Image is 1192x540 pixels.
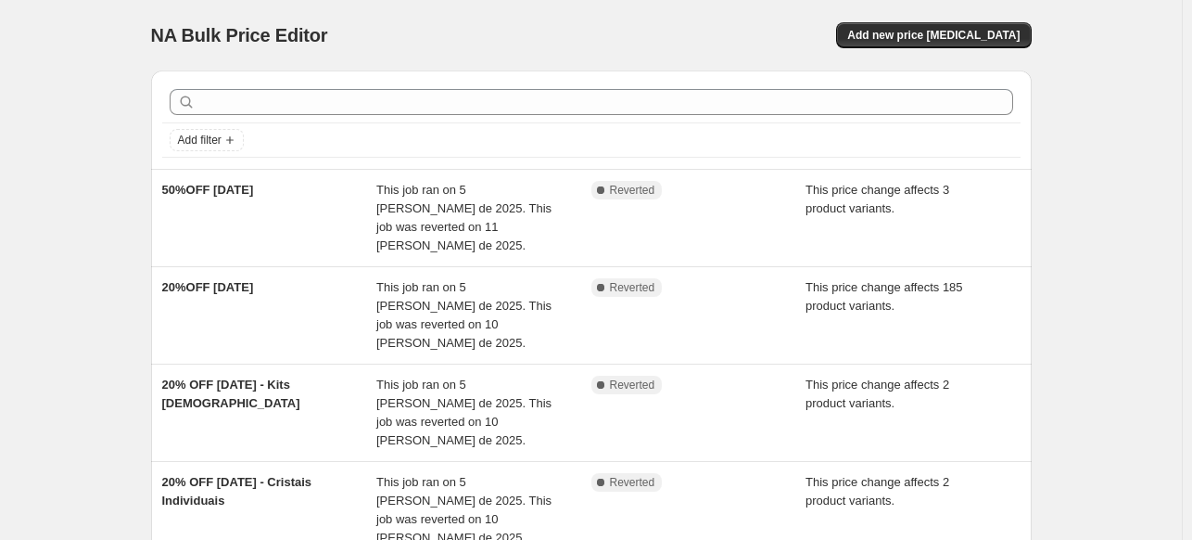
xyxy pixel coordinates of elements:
[610,183,655,198] span: Reverted
[178,133,222,148] span: Add filter
[376,378,552,447] span: This job ran on 5 [PERSON_NAME] de 2025. This job was reverted on 10 [PERSON_NAME] de 2025.
[162,183,254,197] span: 50%OFF [DATE]
[376,280,552,350] span: This job ran on 5 [PERSON_NAME] de 2025. This job was reverted on 10 [PERSON_NAME] de 2025.
[610,378,655,392] span: Reverted
[836,22,1031,48] button: Add new price [MEDICAL_DATA]
[610,475,655,490] span: Reverted
[610,280,655,295] span: Reverted
[162,280,254,294] span: 20%OFF [DATE]
[151,25,328,45] span: NA Bulk Price Editor
[805,378,949,410] span: This price change affects 2 product variants.
[805,280,963,313] span: This price change affects 185 product variants.
[847,28,1020,43] span: Add new price [MEDICAL_DATA]
[376,183,552,252] span: This job ran on 5 [PERSON_NAME] de 2025. This job was reverted on 11 [PERSON_NAME] de 2025.
[170,129,244,151] button: Add filter
[805,183,949,215] span: This price change affects 3 product variants.
[162,475,312,508] span: 20% OFF [DATE] - Cristais Individuais
[162,378,300,410] span: 20% OFF [DATE] - Kits [DEMOGRAPHIC_DATA]
[805,475,949,508] span: This price change affects 2 product variants.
